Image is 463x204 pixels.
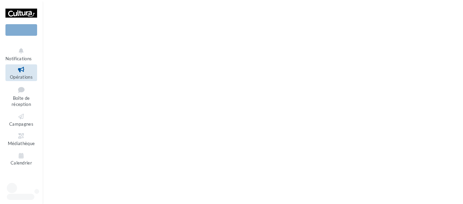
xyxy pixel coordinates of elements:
span: Boîte de réception [12,95,31,107]
div: Nouvelle campagne [5,24,37,36]
span: Notifications [5,56,32,61]
a: Médiathèque [5,131,37,147]
a: Opérations [5,64,37,81]
span: Médiathèque [8,141,35,146]
span: Campagnes [9,121,33,127]
a: Campagnes [5,111,37,128]
a: Boîte de réception [5,84,37,109]
a: Calendrier [5,151,37,167]
span: Calendrier [11,160,32,166]
span: Opérations [10,74,33,80]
